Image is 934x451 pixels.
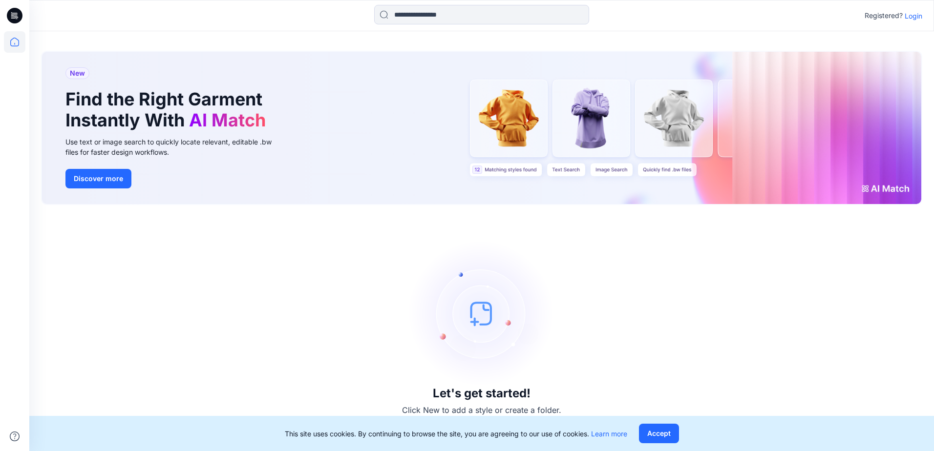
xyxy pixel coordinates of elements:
h3: Let's get started! [433,387,531,400]
span: AI Match [189,109,266,131]
a: Learn more [591,430,627,438]
button: Discover more [65,169,131,188]
p: Registered? [865,10,903,21]
button: Accept [639,424,679,443]
p: This site uses cookies. By continuing to browse the site, you are agreeing to our use of cookies. [285,429,627,439]
span: New [70,67,85,79]
p: Click New to add a style or create a folder. [402,404,561,416]
div: Use text or image search to quickly locate relevant, editable .bw files for faster design workflows. [65,137,285,157]
h1: Find the Right Garment Instantly With [65,89,271,131]
img: empty-state-image.svg [408,240,555,387]
p: Login [905,11,922,21]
